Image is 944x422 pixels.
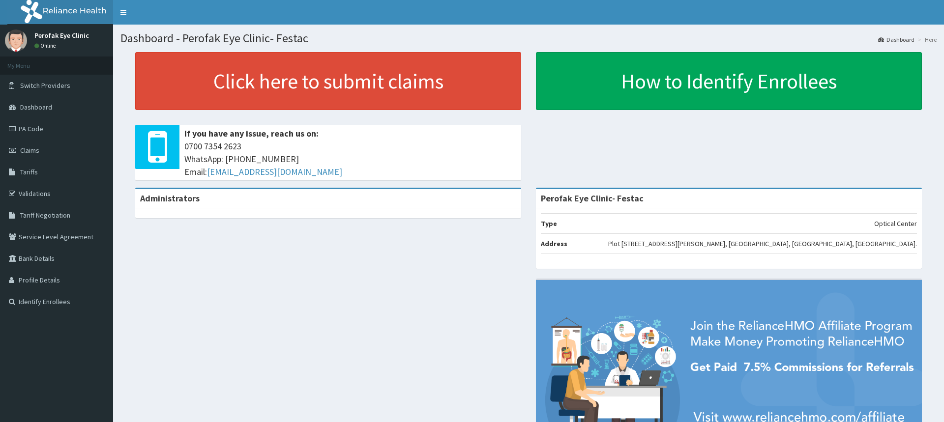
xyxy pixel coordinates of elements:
[874,219,917,228] p: Optical Center
[5,29,27,52] img: User Image
[608,239,917,249] p: Plot [STREET_ADDRESS][PERSON_NAME], [GEOGRAPHIC_DATA], [GEOGRAPHIC_DATA], [GEOGRAPHIC_DATA].
[20,103,52,112] span: Dashboard
[915,35,937,44] li: Here
[20,168,38,176] span: Tariffs
[20,81,70,90] span: Switch Providers
[120,32,937,45] h1: Dashboard - Perofak Eye Clinic- Festac
[34,32,89,39] p: Perofak Eye Clinic
[541,219,557,228] b: Type
[135,52,521,110] a: Click here to submit claims
[541,193,644,204] strong: Perofak Eye Clinic- Festac
[184,128,319,139] b: If you have any issue, reach us on:
[541,239,567,248] b: Address
[34,42,58,49] a: Online
[140,193,200,204] b: Administrators
[878,35,914,44] a: Dashboard
[184,140,516,178] span: 0700 7354 2623 WhatsApp: [PHONE_NUMBER] Email:
[207,166,342,177] a: [EMAIL_ADDRESS][DOMAIN_NAME]
[536,52,922,110] a: How to Identify Enrollees
[20,211,70,220] span: Tariff Negotiation
[20,146,39,155] span: Claims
